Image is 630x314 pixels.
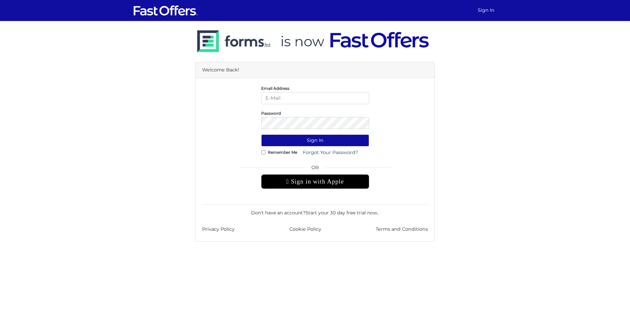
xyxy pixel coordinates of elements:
[202,205,428,216] div: Don't have an account? .
[261,88,289,89] label: Email Address
[261,134,369,147] button: Sign In
[261,174,369,189] div: Sign in with Apple
[268,151,297,153] label: Remember Me
[376,226,428,233] a: Terms and Conditions
[305,210,378,216] a: Start your 30 day free trial now.
[299,147,362,159] a: Forgot Your Password?
[475,4,497,17] a: Sign In
[289,226,321,233] a: Cookie Policy
[261,92,369,104] input: E-Mail
[261,112,281,114] label: Password
[202,226,235,233] a: Privacy Policy
[261,164,369,174] span: OR
[196,62,434,78] div: Welcome Back!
